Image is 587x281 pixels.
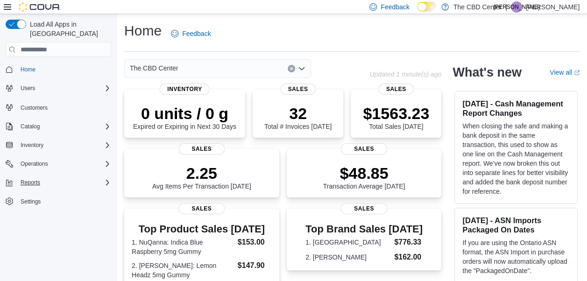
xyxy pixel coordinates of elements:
svg: External link [574,70,580,76]
dt: 1. NuQanna: Indica Blue Raspberry 5mg Gummy [132,238,234,256]
p: $48.85 [323,164,405,183]
p: The CBD Center [453,1,502,13]
span: Reports [17,177,111,188]
img: Cova [19,2,61,12]
button: Open list of options [298,65,305,72]
div: Total Sales [DATE] [363,104,429,130]
span: Feedback [381,2,409,12]
button: Catalog [17,121,43,132]
button: Inventory [17,140,47,151]
p: When closing the safe and making a bank deposit in the same transaction, this used to show as one... [462,121,570,196]
div: Expired or Expiring in Next 30 Days [133,104,236,130]
h3: Top Product Sales [DATE] [132,224,272,235]
h3: [DATE] - ASN Imports Packaged On Dates [462,216,570,234]
button: Home [2,63,115,76]
button: Reports [2,176,115,189]
span: Load All Apps in [GEOGRAPHIC_DATA] [26,20,111,38]
button: Settings [2,195,115,208]
span: Inventory [17,140,111,151]
h3: Top Brand Sales [DATE] [305,224,423,235]
span: Customers [21,104,48,112]
dd: $153.00 [238,237,272,248]
span: The CBD Center [130,63,178,74]
p: Updated 1 minute(s) ago [369,70,441,78]
a: Customers [17,102,51,113]
span: Catalog [17,121,111,132]
span: Home [17,63,111,75]
p: 32 [264,104,332,123]
div: Transaction Average [DATE] [323,164,405,190]
dt: 2. [PERSON_NAME] [305,253,390,262]
span: Home [21,66,35,73]
dd: $162.00 [394,252,423,263]
button: Clear input [288,65,295,72]
dt: 1. [GEOGRAPHIC_DATA] [305,238,390,247]
button: Users [2,82,115,95]
a: View allExternal link [550,69,580,76]
button: Operations [2,157,115,170]
div: Avg Items Per Transaction [DATE] [152,164,251,190]
a: Settings [17,196,44,207]
input: Dark Mode [417,2,437,12]
span: Users [21,84,35,92]
dd: $776.33 [394,237,423,248]
div: Julianne Auer [511,1,522,13]
button: Catalog [2,120,115,133]
a: Home [17,64,39,75]
button: Operations [17,158,52,169]
span: Feedback [182,29,211,38]
p: 2.25 [152,164,251,183]
button: Users [17,83,39,94]
span: [PERSON_NAME] [494,1,540,13]
span: Operations [21,160,48,168]
p: 0 units / 0 g [133,104,236,123]
button: Reports [17,177,44,188]
span: Sales [341,143,387,155]
span: Sales [178,143,225,155]
a: Feedback [167,24,214,43]
nav: Complex example [6,59,111,232]
h2: What's new [453,65,521,80]
span: Inventory [21,141,43,149]
span: Reports [21,179,40,186]
div: Total # Invoices [DATE] [264,104,332,130]
span: Inventory [160,84,210,95]
button: Customers [2,100,115,114]
span: Customers [17,101,111,113]
h1: Home [124,21,162,40]
p: If you are using the Ontario ASN format, the ASN Import in purchase orders will now automatically... [462,238,570,275]
span: Sales [379,84,414,95]
span: Sales [281,84,316,95]
button: Inventory [2,139,115,152]
dd: $147.90 [238,260,272,271]
span: Sales [341,203,387,214]
span: Operations [17,158,111,169]
span: Catalog [21,123,40,130]
h3: [DATE] - Cash Management Report Changes [462,99,570,118]
p: $1563.23 [363,104,429,123]
span: Settings [21,198,41,205]
p: [PERSON_NAME] [526,1,580,13]
dt: 2. [PERSON_NAME]: Lemon Headz 5mg Gummy [132,261,234,280]
span: Sales [178,203,225,214]
span: Users [17,83,111,94]
span: Settings [17,196,111,207]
